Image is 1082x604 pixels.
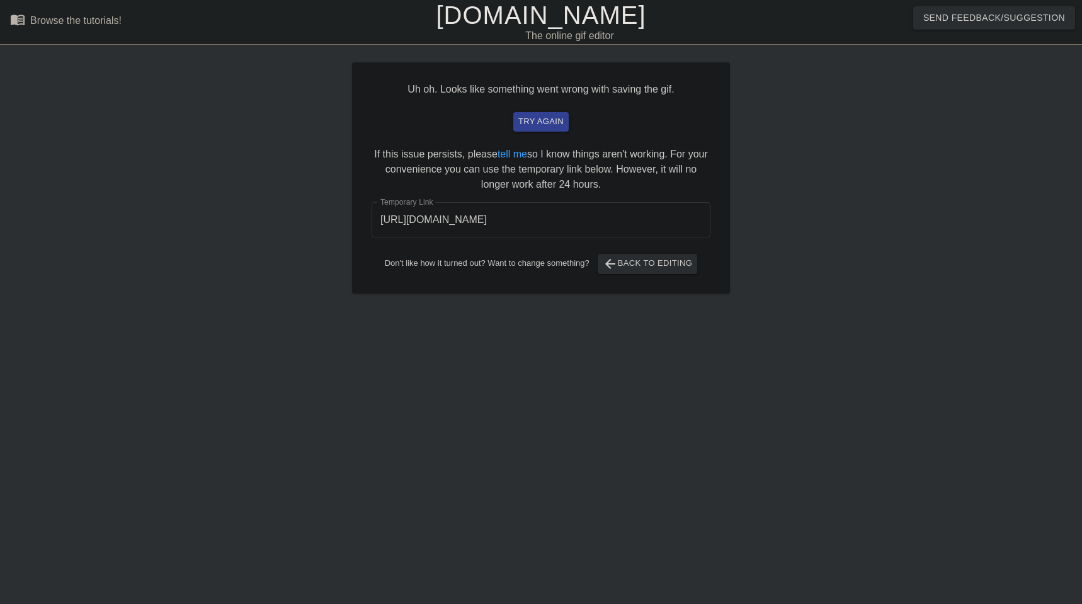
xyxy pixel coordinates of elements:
[603,256,693,271] span: Back to Editing
[372,202,710,237] input: bare
[372,254,710,274] div: Don't like how it turned out? Want to change something?
[498,149,527,159] a: tell me
[352,62,730,293] div: Uh oh. Looks like something went wrong with saving the gif. If this issue persists, please so I k...
[598,254,698,274] button: Back to Editing
[367,28,773,43] div: The online gif editor
[518,115,564,129] span: try again
[10,12,25,27] span: menu_book
[436,1,646,29] a: [DOMAIN_NAME]
[913,6,1075,30] button: Send Feedback/Suggestion
[923,10,1065,26] span: Send Feedback/Suggestion
[513,112,569,132] button: try again
[603,256,618,271] span: arrow_back
[10,12,122,31] a: Browse the tutorials!
[30,15,122,26] div: Browse the tutorials!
